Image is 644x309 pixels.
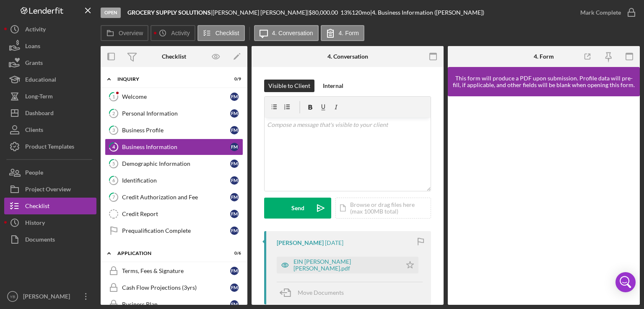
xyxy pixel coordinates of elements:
[122,110,230,117] div: Personal Information
[122,268,230,274] div: Terms, Fees & Signature
[339,30,359,36] label: 4. Form
[452,75,636,88] div: This form will produce a PDF upon submission. Profile data will pre-fill, if applicable, and othe...
[101,25,148,41] button: Overview
[105,122,243,139] a: 3Business ProfileFM
[117,251,220,256] div: Application
[370,9,484,16] div: | 4. Business Information ([PERSON_NAME])
[230,160,239,168] div: F M
[4,181,96,198] a: Project Overview
[112,161,115,166] tspan: 5
[230,267,239,275] div: F M
[216,30,239,36] label: Checklist
[101,8,121,18] div: Open
[230,283,239,292] div: F M
[309,9,340,16] div: $80,000.00
[122,127,230,134] div: Business Profile
[127,9,211,16] b: GROCERY SUPPLY SOLUTIONS
[151,25,195,41] button: Activity
[122,284,230,291] div: Cash Flow Projections (3yrs)
[340,9,352,16] div: 13 %
[264,80,314,92] button: Visible to Client
[105,206,243,222] a: Credit ReportFM
[580,4,621,21] div: Mark Complete
[112,194,115,200] tspan: 7
[321,25,364,41] button: 4. Form
[4,198,96,214] button: Checklist
[105,263,243,279] a: Terms, Fees & SignatureFM
[10,294,16,299] text: YB
[277,239,324,246] div: [PERSON_NAME]
[230,300,239,309] div: F M
[272,30,313,36] label: 4. Conversation
[105,155,243,172] a: 5Demographic InformationFM
[325,239,343,246] time: 2025-08-19 13:07
[112,144,115,149] tspan: 4
[105,139,243,155] a: 4Business InformationFM
[122,160,230,167] div: Demographic Information
[230,193,239,201] div: F M
[230,109,239,118] div: F M
[105,172,243,189] a: 6IdentificationFM
[230,227,239,235] div: F M
[254,25,319,41] button: 4. Conversation
[112,94,115,99] tspan: 1
[127,9,213,16] div: |
[4,231,96,248] button: Documents
[230,176,239,185] div: F M
[171,30,190,36] label: Activity
[4,214,96,231] button: History
[25,231,55,250] div: Documents
[197,25,245,41] button: Checklist
[534,53,554,60] div: 4. Form
[268,80,310,92] div: Visible to Client
[162,53,186,60] div: Checklist
[327,53,368,60] div: 4. Conversation
[277,257,418,273] button: EIN [PERSON_NAME] [PERSON_NAME].pdf
[323,80,343,92] div: Internal
[230,210,239,218] div: F M
[122,301,230,308] div: Business Plan
[226,251,241,256] div: 0 / 6
[117,77,220,82] div: Inquiry
[230,143,239,151] div: F M
[352,9,370,16] div: 120 mo
[226,77,241,82] div: 0 / 9
[25,198,49,216] div: Checklist
[112,127,115,133] tspan: 3
[122,177,230,184] div: Identification
[230,126,239,134] div: F M
[25,214,45,233] div: History
[122,211,230,217] div: Credit Report
[572,4,640,21] button: Mark Complete
[615,272,636,292] div: Open Intercom Messenger
[264,198,331,219] button: Send
[25,181,71,200] div: Project Overview
[112,111,115,116] tspan: 2
[122,227,230,234] div: Prequalification Complete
